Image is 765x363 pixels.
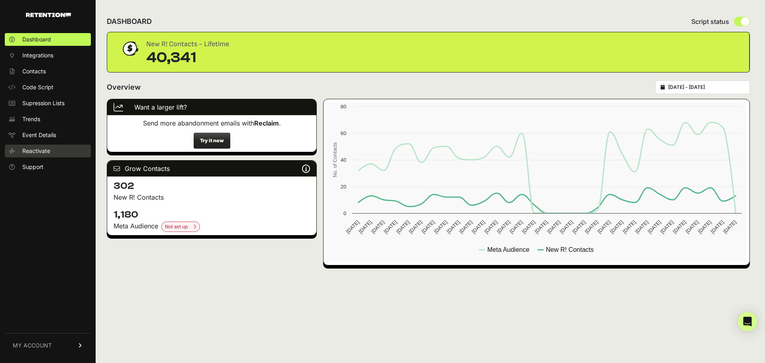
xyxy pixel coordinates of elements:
div: New R! Contacts - Lifetime [146,39,229,50]
text: 20 [341,184,346,190]
text: [DATE] [697,219,712,235]
text: [DATE] [546,219,562,235]
text: [DATE] [433,219,449,235]
span: Integrations [22,51,53,59]
text: [DATE] [370,219,386,235]
text: New R! Contacts [546,246,594,253]
a: Dashboard [5,33,91,46]
text: No. of Contacts [332,142,338,177]
text: [DATE] [471,219,486,235]
a: Integrations [5,49,91,62]
strong: Reclaim [254,119,279,127]
span: Trends [22,115,40,123]
p: New R! Contacts [114,192,310,202]
text: [DATE] [559,219,574,235]
text: [DATE] [659,219,675,235]
text: [DATE] [584,219,599,235]
text: [DATE] [634,219,650,235]
text: [DATE] [357,219,373,235]
a: Support [5,161,91,173]
a: MY ACCOUNT [5,333,91,357]
text: [DATE] [408,219,424,235]
a: Code Script [5,81,91,94]
h4: 302 [114,180,310,192]
span: Contacts [22,67,46,75]
text: [DATE] [685,219,700,235]
span: Reactivate [22,147,50,155]
text: [DATE] [345,219,361,235]
text: [DATE] [672,219,687,235]
text: [DATE] [445,219,461,235]
div: Meta Audience [114,221,310,232]
a: Supression Lists [5,97,91,110]
text: [DATE] [496,219,512,235]
a: Event Details [5,129,91,141]
text: [DATE] [609,219,624,235]
text: [DATE] [647,219,662,235]
text: 80 [341,104,346,110]
strong: Try it now [200,137,224,143]
img: Retention.com [26,13,71,17]
text: [DATE] [395,219,411,235]
text: Meta Audience [487,246,530,253]
text: [DATE] [710,219,725,235]
text: [DATE] [571,219,587,235]
span: Support [22,163,43,171]
text: 60 [341,130,346,136]
span: Supression Lists [22,99,65,107]
div: Want a larger lift? [107,99,316,115]
text: 0 [343,210,346,216]
text: 40 [341,157,346,163]
a: Contacts [5,65,91,78]
text: [DATE] [458,219,474,235]
text: [DATE] [420,219,436,235]
text: [DATE] [483,219,499,235]
text: [DATE] [596,219,612,235]
span: Code Script [22,83,53,91]
span: Dashboard [22,35,51,43]
div: Grow Contacts [107,161,316,177]
text: [DATE] [521,219,537,235]
h4: 1,180 [114,208,310,221]
span: MY ACCOUNT [13,341,52,349]
text: [DATE] [534,219,549,235]
div: 40,341 [146,50,229,66]
span: Script status [691,17,729,26]
h2: DASHBOARD [107,16,152,27]
h2: Overview [107,82,141,93]
span: Event Details [22,131,56,139]
text: [DATE] [722,219,738,235]
a: Reactivate [5,145,91,157]
text: [DATE] [508,219,524,235]
p: Send more abandonment emails with . [114,118,310,128]
a: Trends [5,113,91,126]
div: Open Intercom Messenger [738,312,757,331]
text: [DATE] [622,219,637,235]
img: dollar-coin-05c43ed7efb7bc0c12610022525b4bbbb207c7efeef5aecc26f025e68dcafac9.png [120,39,140,59]
text: [DATE] [383,219,398,235]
